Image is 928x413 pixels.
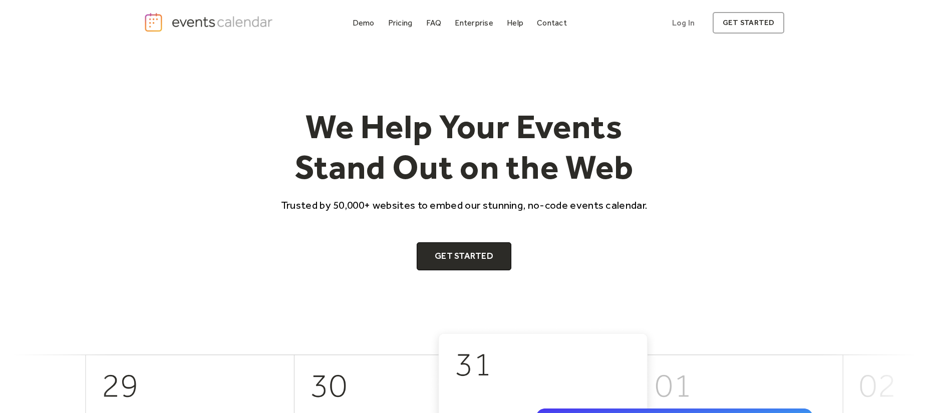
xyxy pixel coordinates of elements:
a: Help [503,16,527,30]
p: Trusted by 50,000+ websites to embed our stunning, no-code events calendar. [272,198,657,212]
div: Contact [537,20,567,26]
a: Enterprise [451,16,497,30]
a: FAQ [422,16,446,30]
div: Pricing [388,20,413,26]
a: Log In [662,12,705,34]
h1: We Help Your Events Stand Out on the Web [272,106,657,188]
div: Demo [353,20,375,26]
a: Get Started [417,242,511,270]
div: Help [507,20,523,26]
div: Enterprise [455,20,493,26]
a: Demo [349,16,379,30]
div: FAQ [426,20,442,26]
a: Pricing [384,16,417,30]
a: get started [713,12,784,34]
a: Contact [533,16,571,30]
